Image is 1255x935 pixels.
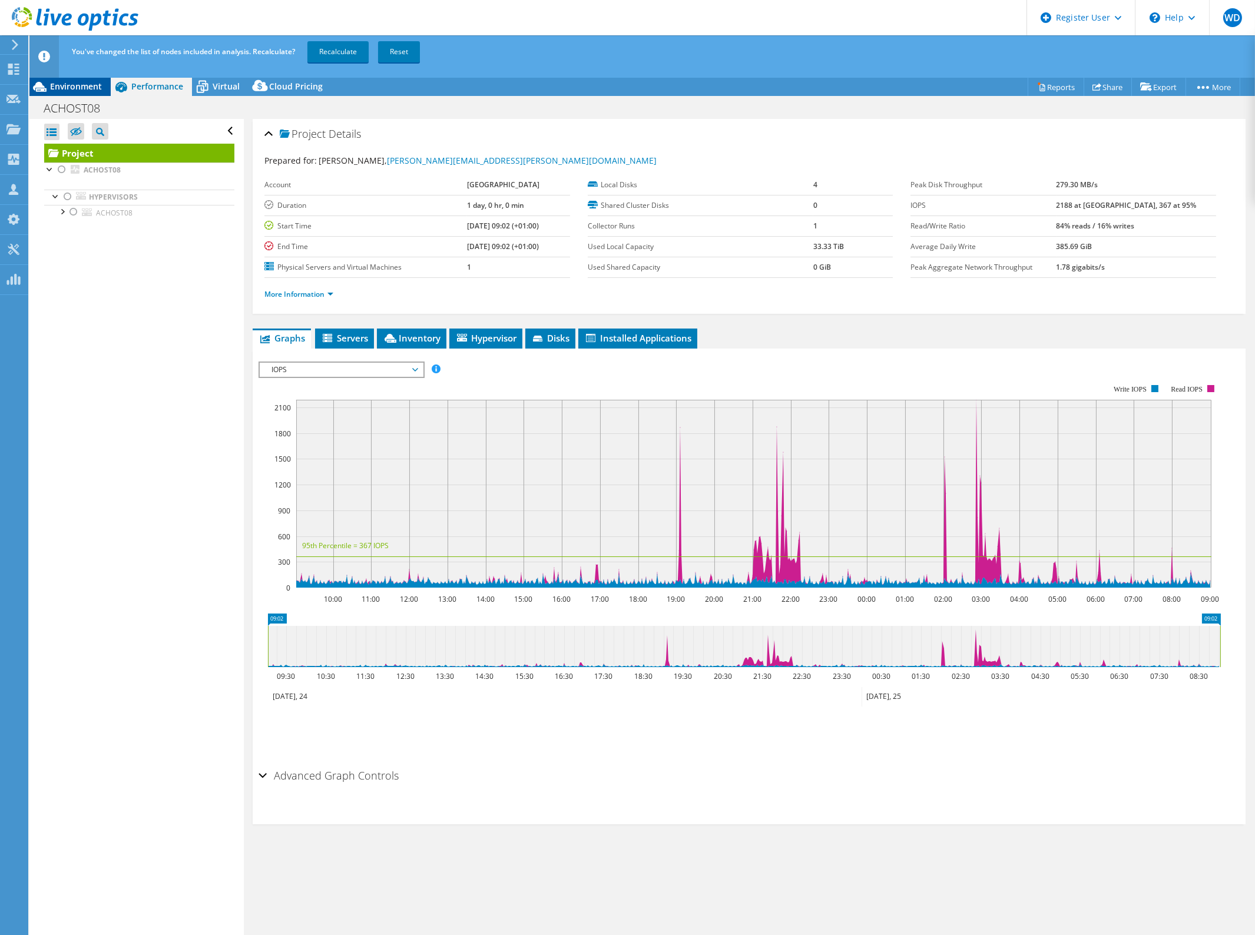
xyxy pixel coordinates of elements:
[813,180,817,190] b: 4
[44,205,234,220] a: ACHOST08
[630,594,648,604] text: 18:00
[588,261,814,273] label: Used Shared Capacity
[477,594,495,604] text: 14:00
[1163,594,1181,604] text: 08:00
[1114,385,1147,393] text: Write IOPS
[1028,78,1084,96] a: Reports
[744,594,762,604] text: 21:00
[813,241,844,251] b: 33.33 TiB
[84,165,121,175] b: ACHOST08
[274,403,291,413] text: 2100
[439,594,457,604] text: 13:00
[1032,671,1050,681] text: 04:30
[584,332,691,344] span: Installed Applications
[476,671,494,681] text: 14:30
[588,241,814,253] label: Used Local Capacity
[910,261,1056,273] label: Peak Aggregate Network Throughput
[400,594,419,604] text: 12:00
[264,241,467,253] label: End Time
[1190,671,1208,681] text: 08:30
[278,557,290,567] text: 300
[286,583,290,593] text: 0
[357,671,375,681] text: 11:30
[467,241,539,251] b: [DATE] 09:02 (+01:00)
[324,594,343,604] text: 10:00
[274,480,291,490] text: 1200
[264,261,467,273] label: Physical Servers and Virtual Machines
[277,671,296,681] text: 09:30
[588,200,814,211] label: Shared Cluster Disks
[264,220,467,232] label: Start Time
[635,671,653,681] text: 18:30
[387,155,657,166] a: [PERSON_NAME][EMAIL_ADDRESS][PERSON_NAME][DOMAIN_NAME]
[1186,78,1240,96] a: More
[436,671,455,681] text: 13:30
[1201,594,1220,604] text: 09:00
[714,671,733,681] text: 20:30
[782,594,800,604] text: 22:00
[1084,78,1132,96] a: Share
[793,671,812,681] text: 22:30
[321,332,368,344] span: Servers
[1150,12,1160,23] svg: \n
[467,180,539,190] b: [GEOGRAPHIC_DATA]
[820,594,838,604] text: 23:00
[873,671,891,681] text: 00:30
[1049,594,1067,604] text: 05:00
[1057,241,1092,251] b: 385.69 GiB
[131,81,183,92] span: Performance
[706,594,724,604] text: 20:00
[259,332,305,344] span: Graphs
[935,594,953,604] text: 02:00
[274,429,291,439] text: 1800
[553,594,571,604] text: 16:00
[264,200,467,211] label: Duration
[813,221,817,231] b: 1
[588,220,814,232] label: Collector Runs
[1131,78,1186,96] a: Export
[38,102,118,115] h1: ACHOST08
[1057,221,1135,231] b: 84% reads / 16% writes
[317,671,336,681] text: 10:30
[383,332,441,344] span: Inventory
[858,594,876,604] text: 00:00
[72,47,295,57] span: You've changed the list of nodes included in analysis. Recalculate?
[910,179,1056,191] label: Peak Disk Throughput
[264,155,317,166] label: Prepared for:
[667,594,686,604] text: 19:00
[1057,262,1105,272] b: 1.78 gigabits/s
[455,332,516,344] span: Hypervisor
[516,671,534,681] text: 15:30
[269,81,323,92] span: Cloud Pricing
[44,163,234,178] a: ACHOST08
[896,594,915,604] text: 01:00
[378,41,420,62] a: Reset
[813,262,831,272] b: 0 GiB
[329,127,361,141] span: Details
[259,764,399,787] h2: Advanced Graph Controls
[274,454,291,464] text: 1500
[1151,671,1169,681] text: 07:30
[972,594,991,604] text: 03:00
[555,671,574,681] text: 16:30
[754,671,772,681] text: 21:30
[1011,594,1029,604] text: 04:00
[213,81,240,92] span: Virtual
[307,41,369,62] a: Recalculate
[1125,594,1143,604] text: 07:00
[595,671,613,681] text: 17:30
[588,179,814,191] label: Local Disks
[278,532,290,542] text: 600
[910,220,1056,232] label: Read/Write Ratio
[952,671,971,681] text: 02:30
[1223,8,1242,27] span: WD
[910,200,1056,211] label: IOPS
[280,128,326,140] span: Project
[264,289,333,299] a: More Information
[910,241,1056,253] label: Average Daily Write
[515,594,533,604] text: 15:00
[813,200,817,210] b: 0
[912,671,931,681] text: 01:30
[1071,671,1090,681] text: 05:30
[264,179,467,191] label: Account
